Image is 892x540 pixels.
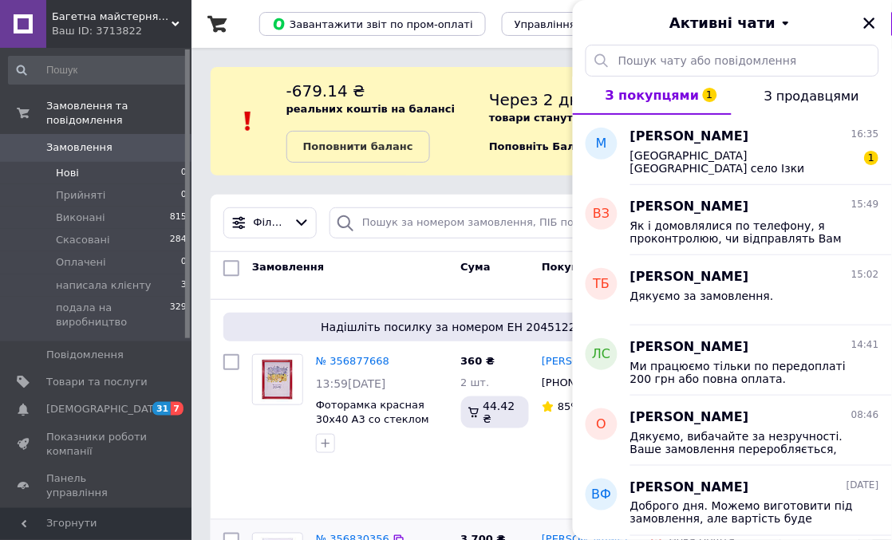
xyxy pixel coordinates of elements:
span: 0 [181,188,187,203]
button: ТБ[PERSON_NAME]15:02Дякуємо за замовлення. [573,255,892,325]
span: Виконані [56,211,105,225]
span: Товари та послуги [46,375,148,389]
span: 815 [170,211,187,225]
span: 0 [181,255,187,270]
div: Ваш ID: 3713822 [52,24,191,38]
span: 2 шт. [461,376,490,388]
span: 1 [703,88,717,102]
span: -679.14 ₴ [286,81,365,101]
span: Замовлення [252,262,324,274]
span: подала на виробництво [56,301,170,329]
span: [PERSON_NAME] [630,338,749,357]
span: О [597,416,607,434]
button: ВЗ[PERSON_NAME]15:49Як і домовлялися по телефону, я проконтролюю, чи відправлять Вам завтра замов... [573,185,892,255]
span: ЛС [592,345,610,364]
button: М[PERSON_NAME]16:35[GEOGRAPHIC_DATA] [GEOGRAPHIC_DATA] село Ізки поштове відділення номер 2 [PERS... [573,115,892,185]
a: № 356877668 [316,355,389,367]
span: написала клієнту [56,278,152,293]
span: [DEMOGRAPHIC_DATA] [46,402,164,416]
a: Поповнити баланс [286,131,430,163]
span: 15:02 [851,268,879,282]
span: Замовлення [46,140,112,155]
span: М [596,135,607,153]
span: Активні чати [669,13,776,34]
a: Фоторамка красная 30х40 А3 со стеклом (пластиковый багет) [316,399,430,440]
input: Пошук чату або повідомлення [586,45,879,77]
span: 08:46 [851,408,879,422]
span: Нові [56,166,79,180]
span: Оплачені [56,255,106,270]
span: [GEOGRAPHIC_DATA] [GEOGRAPHIC_DATA] село Ізки поштове відділення номер 2 [PERSON_NAME] 0682575074 [630,149,857,175]
span: Надішліть посилку за номером ЕН 20451225053337, щоб отримати оплату [230,319,854,335]
button: О[PERSON_NAME]08:46Дякуємо, вибачайте за незручності. Ваше замовлення переробляється, очікуйте до... [573,396,892,466]
span: Багетна майстерня "Світ Рам" [52,10,172,24]
div: 44.42 ₴ [461,396,530,428]
span: [PERSON_NAME] [630,128,749,146]
span: Ми працюємо тільки по передоплаті 200 грн або повна оплата. [630,360,857,385]
span: ВФ [592,486,612,504]
b: реальних коштів на балансі [286,103,456,115]
span: 31 [152,402,171,416]
span: Фільтри [254,215,287,231]
span: Доброго дня. Можемо виготовити під замовлення, але вартість буде дорожча [630,500,857,526]
b: Поповніть Баланс [489,140,595,152]
span: Замовлення та повідомлення [46,99,191,128]
span: 3 [181,278,187,293]
button: Управління статусами [502,12,649,36]
span: 1 [865,151,879,165]
span: [PERSON_NAME] [630,479,749,497]
input: Пошук за номером замовлення, ПІБ покупця, номером телефону, Email, номером накладної [330,207,606,238]
span: Cума [461,262,491,274]
b: Поповнити баланс [303,140,413,152]
span: [PERSON_NAME] [630,408,749,427]
span: 85% [558,400,581,412]
span: 14:41 [851,338,879,352]
b: товари стануть неактивні [489,112,642,124]
span: [PERSON_NAME] [630,198,749,216]
span: 7 [171,402,184,416]
span: [DATE] [847,479,879,492]
span: Через 2 дні [489,90,585,109]
span: Дякуємо, вибачайте за незручності. Ваше замовлення переробляється, очікуйте доставки за кілька днів [630,430,857,455]
span: З покупцями [606,88,700,103]
button: З продавцями [732,77,892,115]
input: Пошук [8,56,188,85]
span: 13:59[DATE] [316,377,386,390]
span: Панель управління [46,471,148,500]
span: Скасовані [56,233,110,247]
span: 0 [181,166,187,180]
span: 16:35 [851,128,879,141]
div: , щоб продовжити отримувати замовлення [489,80,873,163]
span: Завантажити звіт по пром-оплаті [272,17,473,31]
span: [PERSON_NAME] [630,268,749,286]
a: [PERSON_NAME] [542,354,628,369]
span: Показники роботи компанії [46,430,148,459]
span: Повідомлення [46,348,124,362]
span: 360 ₴ [461,355,495,367]
button: ЛС[PERSON_NAME]14:41Ми працюємо тільки по передоплаті 200 грн або повна оплата. [573,325,892,396]
img: Фото товару [253,355,302,404]
span: З продавцями [764,89,859,104]
span: Як і домовлялися по телефону, я проконтролюю, чи відправлять Вам завтра замовлення. Якщо ні, то з... [630,219,857,245]
span: 15:49 [851,198,879,211]
span: 284 [170,233,187,247]
button: З покупцями1 [573,77,732,115]
a: Фото товару [252,354,303,405]
button: Активні чати [618,13,847,34]
span: Дякуємо за замовлення. [630,290,774,302]
span: Покупець [542,262,600,274]
button: Завантажити звіт по пром-оплаті [259,12,486,36]
span: ТБ [594,275,610,294]
span: ВЗ [593,205,610,223]
img: :exclamation: [236,109,260,133]
span: Управління статусами [515,18,637,30]
span: 329 [170,301,187,329]
span: Прийняті [56,188,105,203]
div: [PHONE_NUMBER] [539,372,626,393]
button: Закрити [860,14,879,33]
button: ВФ[PERSON_NAME][DATE]Доброго дня. Можемо виготовити під замовлення, але вартість буде дорожча [573,466,892,536]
